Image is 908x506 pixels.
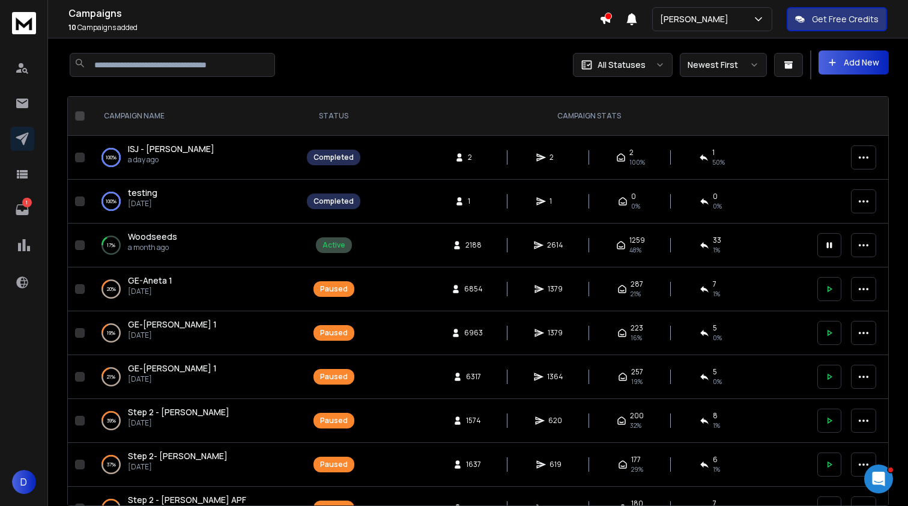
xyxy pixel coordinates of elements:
a: GE-[PERSON_NAME] 1 [128,319,217,331]
span: 177 [631,455,641,465]
span: 1 % [713,465,720,474]
p: [DATE] [128,287,172,296]
a: ISJ - [PERSON_NAME] [128,143,214,155]
a: Step 2 - [PERSON_NAME] APF [128,494,246,506]
p: [DATE] [128,331,217,340]
button: Get Free Credits [787,7,887,31]
span: 2188 [465,240,482,250]
div: Completed [313,197,354,206]
p: a month ago [128,243,177,252]
div: Active [322,240,345,250]
iframe: Intercom live chat [864,465,893,493]
div: Paused [320,372,348,382]
span: 1 [549,197,561,206]
span: 48 % [629,245,641,255]
span: 6963 [464,328,483,338]
span: 29 % [631,465,643,474]
span: 1379 [548,328,563,338]
img: logo [12,12,36,34]
p: [DATE] [128,199,157,209]
span: 7 [713,279,716,289]
span: 1259 [629,236,645,245]
span: GE-Aneta 1 [128,275,172,286]
a: 1 [10,198,34,222]
span: 0 % [713,201,722,211]
span: 1 % [713,421,720,430]
td: 100%ISJ - [PERSON_NAME]a day ago [89,136,300,180]
a: Step 2- [PERSON_NAME] [128,450,228,462]
p: a day ago [128,155,214,165]
td: 39%Step 2 - [PERSON_NAME][DATE] [89,399,300,443]
button: D [12,470,36,494]
a: Woodseeds [128,231,177,243]
span: ISJ - [PERSON_NAME] [128,143,214,154]
span: 8 [713,411,718,421]
span: 620 [548,416,562,425]
span: 2 [468,153,480,162]
span: 5 [713,323,717,333]
p: Get Free Credits [812,13,879,25]
p: 100 % [106,195,117,207]
span: 1574 [466,416,481,425]
span: 0 % [631,201,640,211]
td: 100%testing[DATE] [89,180,300,224]
div: Paused [320,416,348,425]
div: Paused [320,460,348,469]
span: 6854 [464,284,483,294]
p: 19 % [107,327,115,339]
p: 37 % [107,459,116,471]
td: 21%GE-[PERSON_NAME] 1[DATE] [89,355,300,399]
td: 37%Step 2- [PERSON_NAME][DATE] [89,443,300,487]
p: 100 % [106,151,117,163]
span: 2614 [547,240,563,250]
span: 0 [713,192,718,201]
div: Completed [313,153,354,162]
span: 257 [631,367,643,377]
span: 2 [549,153,561,162]
th: CAMPAIGN STATS [368,97,810,136]
div: Paused [320,284,348,294]
p: 21 % [107,371,115,383]
div: Paused [320,328,348,338]
span: 223 [631,323,643,333]
a: GE-[PERSON_NAME] 1 [128,362,217,374]
span: 1364 [547,372,563,382]
span: 619 [549,460,561,469]
span: Step 2- [PERSON_NAME] [128,450,228,462]
a: testing [128,187,157,199]
p: [DATE] [128,418,229,428]
span: 0 [631,192,636,201]
span: 1379 [548,284,563,294]
span: 1 % [713,245,720,255]
p: [DATE] [128,374,217,384]
span: 1637 [466,460,481,469]
span: 1 [468,197,480,206]
span: 6317 [466,372,481,382]
span: 100 % [629,157,645,167]
span: 16 % [631,333,642,343]
span: 21 % [631,289,641,299]
span: Woodseeds [128,231,177,242]
p: 17 % [107,239,115,251]
p: 1 [22,198,32,207]
span: 287 [631,279,643,289]
td: 20%GE-Aneta 1[DATE] [89,267,300,311]
span: 32 % [630,421,641,430]
span: 19 % [631,377,643,386]
span: 10 [68,22,76,32]
a: Step 2 - [PERSON_NAME] [128,406,229,418]
span: testing [128,187,157,198]
p: [DATE] [128,462,228,472]
p: 20 % [107,283,116,295]
span: 5 [713,367,717,377]
span: 50 % [712,157,725,167]
h1: Campaigns [68,6,599,20]
span: 0 % [713,333,722,343]
a: GE-Aneta 1 [128,275,172,287]
td: 17%Woodseedsa month ago [89,224,300,267]
p: [PERSON_NAME] [660,13,733,25]
span: 1 [712,148,715,157]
